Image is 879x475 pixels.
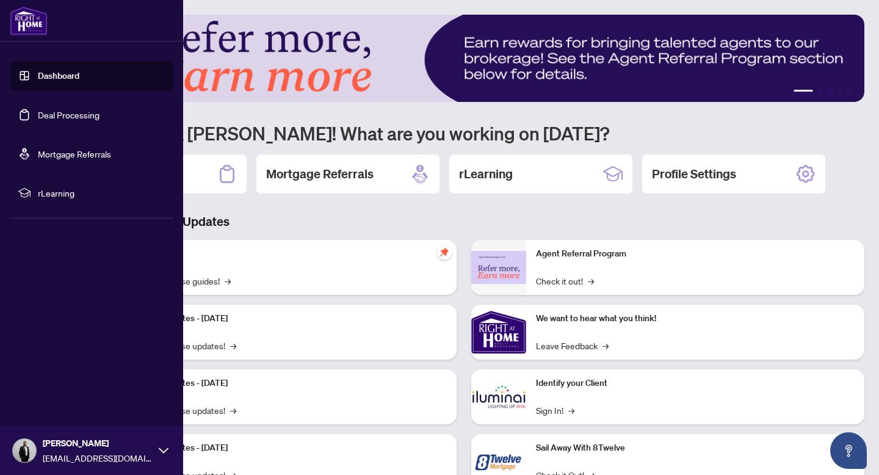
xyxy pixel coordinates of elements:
h3: Brokerage & Industry Updates [63,213,864,230]
a: Leave Feedback→ [536,339,609,352]
a: Mortgage Referrals [38,148,111,159]
span: → [230,339,236,352]
h2: Profile Settings [652,165,736,183]
p: Sail Away With 8Twelve [536,441,855,455]
p: Platform Updates - [DATE] [128,441,447,455]
img: We want to hear what you think! [471,305,526,360]
a: Check it out!→ [536,274,594,288]
span: rLearning [38,186,165,200]
span: → [225,274,231,288]
img: Slide 0 [63,15,864,102]
p: We want to hear what you think! [536,312,855,325]
span: → [568,404,574,417]
button: 2 [818,90,823,95]
span: → [602,339,609,352]
p: Agent Referral Program [536,247,855,261]
span: [PERSON_NAME] [43,437,153,450]
h1: Welcome back [PERSON_NAME]! What are you working on [DATE]? [63,121,864,145]
span: pushpin [437,245,452,259]
p: Platform Updates - [DATE] [128,312,447,325]
img: Profile Icon [13,439,36,462]
span: [EMAIL_ADDRESS][DOMAIN_NAME] [43,451,153,465]
button: 1 [794,90,813,95]
button: 4 [837,90,842,95]
h2: Mortgage Referrals [266,165,374,183]
button: 5 [847,90,852,95]
a: Dashboard [38,70,79,81]
a: Deal Processing [38,109,99,120]
h2: rLearning [459,165,513,183]
span: → [588,274,594,288]
img: Identify your Client [471,369,526,424]
span: → [230,404,236,417]
img: Agent Referral Program [471,251,526,285]
p: Identify your Client [536,377,855,390]
button: 3 [828,90,833,95]
img: logo [10,6,48,35]
button: Open asap [830,432,867,469]
p: Platform Updates - [DATE] [128,377,447,390]
a: Sign In!→ [536,404,574,417]
p: Self-Help [128,247,447,261]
